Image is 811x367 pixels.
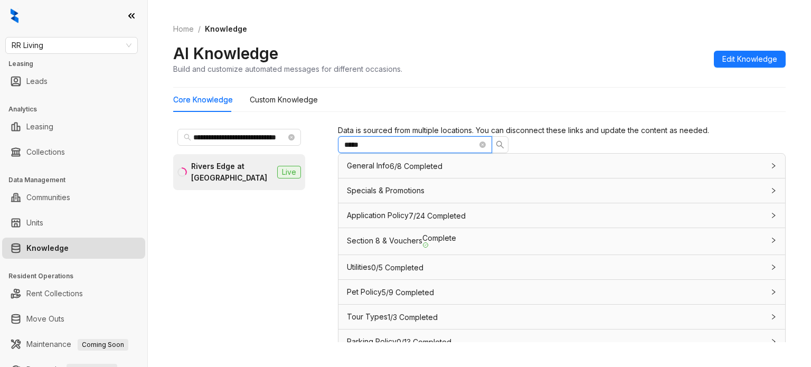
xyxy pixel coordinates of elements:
[198,23,201,35] li: /
[714,51,786,68] button: Edit Knowledge
[347,236,422,245] span: Section 8 & Vouchers
[184,134,191,141] span: search
[8,105,147,114] h3: Analytics
[173,43,278,63] h2: AI Knowledge
[338,280,785,304] div: Pet Policy5/9 Completed
[422,234,456,248] span: Complete
[390,163,442,170] span: 6/8 Completed
[382,289,434,296] span: 5/9 Completed
[338,203,785,228] div: Application Policy7/24 Completed
[770,187,777,194] span: collapsed
[288,134,295,140] span: close-circle
[2,71,145,92] li: Leads
[2,187,145,208] li: Communities
[26,142,65,163] a: Collections
[347,262,371,271] span: Utilities
[347,312,388,321] span: Tour Types
[2,212,145,233] li: Units
[171,23,196,35] a: Home
[277,166,301,178] span: Live
[338,255,785,279] div: Utilities0/5 Completed
[8,59,147,69] h3: Leasing
[173,63,402,74] div: Build and customize automated messages for different occasions.
[770,212,777,219] span: collapsed
[347,211,409,220] span: Application Policy
[770,338,777,345] span: collapsed
[250,94,318,106] div: Custom Knowledge
[338,330,785,354] div: Parking Policy0/13 Completed
[338,154,785,178] div: General Info6/8 Completed
[26,308,64,330] a: Move Outs
[2,142,145,163] li: Collections
[2,238,145,259] li: Knowledge
[8,175,147,185] h3: Data Management
[347,161,390,170] span: General Info
[2,308,145,330] li: Move Outs
[191,161,273,184] div: Rivers Edge at [GEOGRAPHIC_DATA]
[388,314,438,321] span: 1/3 Completed
[26,116,53,137] a: Leasing
[347,337,397,346] span: Parking Policy
[26,238,69,259] a: Knowledge
[770,289,777,295] span: collapsed
[2,334,145,355] li: Maintenance
[78,339,128,351] span: Coming Soon
[2,116,145,137] li: Leasing
[722,53,777,65] span: Edit Knowledge
[397,338,451,346] span: 0/13 Completed
[26,283,83,304] a: Rent Collections
[26,71,48,92] a: Leads
[770,314,777,320] span: collapsed
[347,287,382,296] span: Pet Policy
[338,228,785,255] div: Section 8 & VouchersComplete
[338,178,785,203] div: Specials & Promotions
[173,94,233,106] div: Core Knowledge
[12,37,131,53] span: RR Living
[479,142,486,148] span: close-circle
[8,271,147,281] h3: Resident Operations
[770,264,777,270] span: collapsed
[371,264,423,271] span: 0/5 Completed
[205,24,247,33] span: Knowledge
[26,212,43,233] a: Units
[26,187,70,208] a: Communities
[338,305,785,329] div: Tour Types1/3 Completed
[770,237,777,243] span: collapsed
[770,163,777,169] span: collapsed
[409,212,466,220] span: 7/24 Completed
[496,140,504,149] span: search
[347,186,425,195] span: Specials & Promotions
[338,125,786,136] div: Data is sourced from multiple locations. You can disconnect these links and update the content as...
[11,8,18,23] img: logo
[2,283,145,304] li: Rent Collections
